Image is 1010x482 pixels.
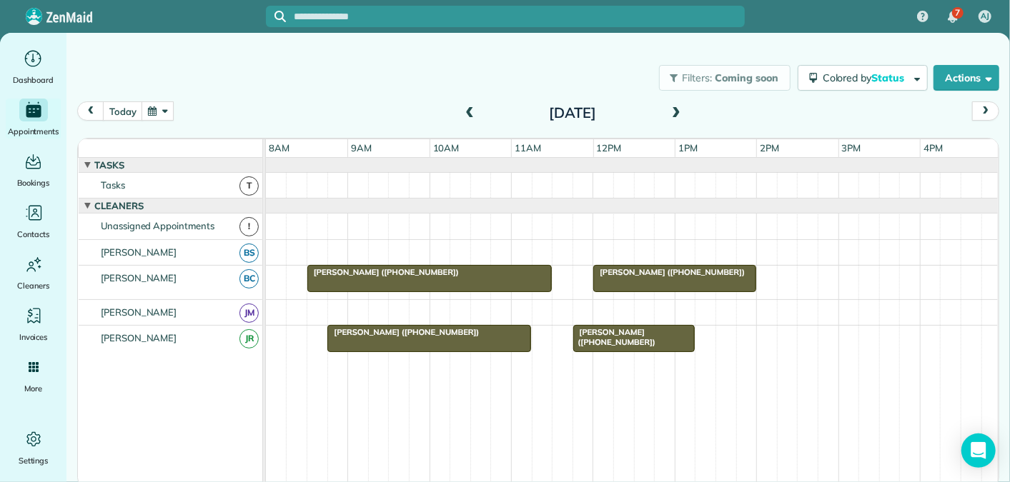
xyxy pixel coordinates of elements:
span: Filters: [683,71,713,84]
span: AJ [981,11,989,22]
button: Focus search [266,11,286,22]
span: 10am [430,142,462,154]
span: [PERSON_NAME] ([PHONE_NUMBER]) [573,327,656,347]
h2: [DATE] [483,105,662,121]
button: Actions [934,65,999,91]
span: [PERSON_NAME] ([PHONE_NUMBER]) [593,267,746,277]
span: Colored by [823,71,909,84]
span: 8am [266,142,292,154]
span: Cleaners [91,200,147,211]
span: [PERSON_NAME] [98,272,180,283]
span: 11am [512,142,544,154]
span: 3pm [839,142,864,154]
span: Contacts [17,227,49,241]
button: prev [77,101,104,121]
a: Cleaners [6,253,61,293]
a: Invoices [6,304,61,344]
span: Coming soon [715,71,779,84]
span: [PERSON_NAME] ([PHONE_NUMBER]) [307,267,460,277]
span: T [239,176,259,196]
span: 1pm [675,142,700,154]
a: Contacts [6,201,61,241]
span: ! [239,217,259,236]
span: 2pm [757,142,782,154]
span: Invoices [19,330,48,344]
button: Colored byStatus [798,65,928,91]
a: Bookings [6,150,61,190]
a: Appointments [6,99,61,139]
div: Open Intercom Messenger [961,433,996,468]
span: Appointments [8,124,59,139]
span: [PERSON_NAME] [98,332,180,343]
span: 7 [955,7,960,19]
span: Status [872,71,907,84]
span: 4pm [921,142,946,154]
span: BS [239,243,259,263]
span: Unassigned Appointments [98,220,217,231]
span: Settings [19,453,49,468]
span: Bookings [17,176,50,190]
span: JM [239,303,259,323]
svg: Focus search [274,11,286,22]
span: Tasks [91,159,127,171]
a: Dashboard [6,47,61,87]
a: Settings [6,428,61,468]
span: [PERSON_NAME] [98,246,180,258]
span: [PERSON_NAME] ([PHONE_NUMBER]) [327,327,480,337]
button: today [103,101,142,121]
div: 7 unread notifications [938,1,968,33]
span: 12pm [594,142,625,154]
span: [PERSON_NAME] [98,306,180,318]
span: Cleaners [17,278,49,293]
button: next [972,101,999,121]
span: Tasks [98,179,128,191]
span: More [24,381,42,396]
span: 9am [348,142,375,154]
span: Dashboard [13,73,54,87]
span: JR [239,329,259,348]
span: BC [239,269,259,288]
